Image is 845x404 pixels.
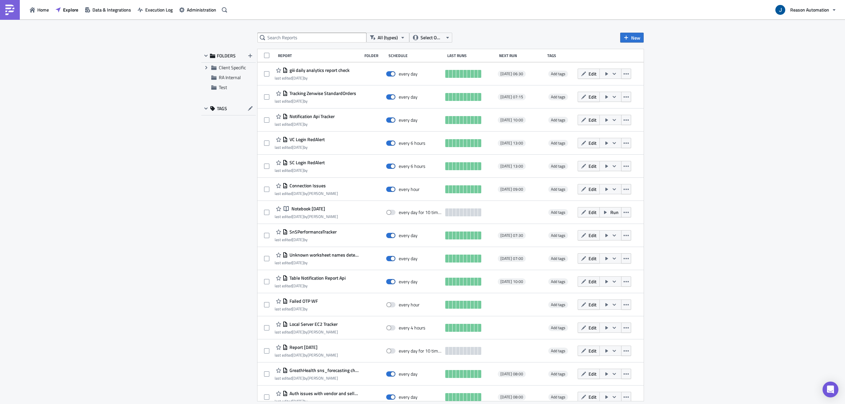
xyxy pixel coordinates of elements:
[589,209,596,216] span: Edit
[551,117,565,123] span: Add tags
[292,236,304,243] time: 2025-06-06T22:58:47Z
[548,371,568,377] span: Add tags
[589,140,596,146] span: Edit
[63,6,78,13] span: Explore
[399,186,420,192] div: every hour
[288,90,356,96] span: Tracking Zenwise StandardOrders
[500,94,523,100] span: [DATE] 07:15
[551,394,565,400] span: Add tags
[275,76,350,80] div: last edited by
[500,71,523,77] span: [DATE] 06:30
[500,164,523,169] span: [DATE] 13:00
[288,390,358,396] span: Auth issues with vendor and seller api reports
[275,99,356,104] div: last edited by
[399,71,418,77] div: every day
[275,145,325,150] div: last edited by
[548,394,568,400] span: Add tags
[589,347,596,354] span: Edit
[589,324,596,331] span: Edit
[589,93,596,100] span: Edit
[92,6,131,13] span: Data & Integrations
[578,253,600,264] button: Edit
[292,75,304,81] time: 2025-09-07T19:16:30Z
[292,375,304,381] time: 2024-10-21T17:10:52Z
[217,106,227,111] span: TAGS
[275,191,338,196] div: last edited by [PERSON_NAME]
[292,144,304,150] time: 2025-07-11T16:37:23Z
[589,301,596,308] span: Edit
[292,121,304,127] time: 2025-06-06T22:47:43Z
[288,367,358,373] span: GreathHealth sns_forecasting checker
[278,53,361,58] div: Report
[548,117,568,123] span: Add tags
[578,230,600,240] button: Edit
[219,74,241,81] span: RA Internal
[145,6,173,13] span: Execution Log
[292,190,304,197] time: 2025-05-08T20:58:43Z
[217,53,236,59] span: FOLDERS
[26,5,52,15] button: Home
[37,6,49,13] span: Home
[176,5,220,15] button: Administration
[219,64,246,71] span: Client Specific
[551,371,565,377] span: Add tags
[187,6,216,13] span: Administration
[257,33,366,43] input: Search Reports
[551,348,565,354] span: Add tags
[599,207,622,217] button: Run
[589,278,596,285] span: Edit
[288,113,335,119] span: Notification Api Tracker
[500,140,523,146] span: [DATE] 13:00
[551,325,565,331] span: Add tags
[275,214,338,219] div: last edited by [PERSON_NAME]
[610,209,619,216] span: Run
[364,53,385,58] div: Folder
[288,160,325,166] span: SC Login RedAlert
[399,209,442,215] div: every day for 10 times
[52,5,82,15] button: Explore
[548,325,568,331] span: Add tags
[288,252,358,258] span: Unknown worksheet names detector for AllInvoiceDetails
[589,255,596,262] span: Edit
[409,33,452,43] button: Select Owner
[292,306,304,312] time: 2025-01-23T01:40:29Z
[589,186,596,193] span: Edit
[82,5,134,15] button: Data & Integrations
[399,279,418,285] div: every day
[551,278,565,285] span: Add tags
[548,186,568,193] span: Add tags
[399,94,418,100] div: every day
[275,260,358,265] div: last edited by
[275,329,338,334] div: last edited by [PERSON_NAME]
[578,161,600,171] button: Edit
[551,232,565,238] span: Add tags
[447,53,496,58] div: Last Runs
[589,70,596,77] span: Edit
[551,140,565,146] span: Add tags
[275,237,337,242] div: last edited by
[288,137,325,142] span: VC Login RedAlert
[219,84,227,91] span: Test
[288,344,318,350] span: Report 2024-11-05
[620,33,644,43] button: New
[551,301,565,308] span: Add tags
[499,53,544,58] div: Next Run
[551,163,565,169] span: Add tags
[548,163,568,170] span: Add tags
[589,116,596,123] span: Edit
[500,187,523,192] span: [DATE] 09:00
[578,138,600,148] button: Edit
[548,348,568,354] span: Add tags
[631,34,640,41] span: New
[288,275,346,281] span: Table Notification Report Api
[399,117,418,123] div: every day
[275,353,338,357] div: last edited by [PERSON_NAME]
[547,53,575,58] div: Tags
[399,233,418,238] div: every day
[290,206,325,212] span: Notebook 2025-03-10
[578,299,600,310] button: Edit
[421,34,443,41] span: Select Owner
[500,117,523,123] span: [DATE] 10:00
